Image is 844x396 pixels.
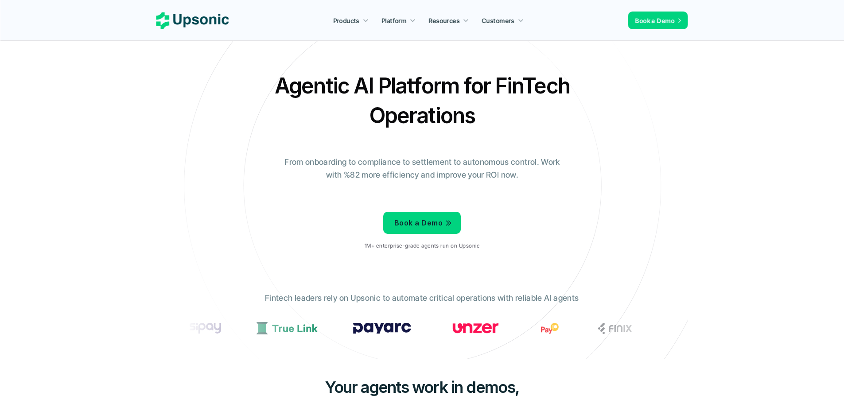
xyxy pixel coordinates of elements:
a: Book a Demo [383,212,461,234]
p: From onboarding to compliance to settlement to autonomous control. Work with %82 more efficiency ... [278,156,566,182]
p: Resources [429,16,460,25]
span: Book a Demo [635,17,675,24]
p: 1M+ enterprise-grade agents run on Upsonic [365,243,479,249]
p: Fintech leaders rely on Upsonic to automate critical operations with reliable AI agents [265,292,579,305]
a: Book a Demo [628,12,688,29]
p: Platform [381,16,406,25]
p: Customers [482,16,515,25]
p: Products [333,16,359,25]
h2: Agentic AI Platform for FinTech Operations [267,71,577,130]
a: Products [328,12,374,28]
span: Book a Demo [394,218,443,227]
